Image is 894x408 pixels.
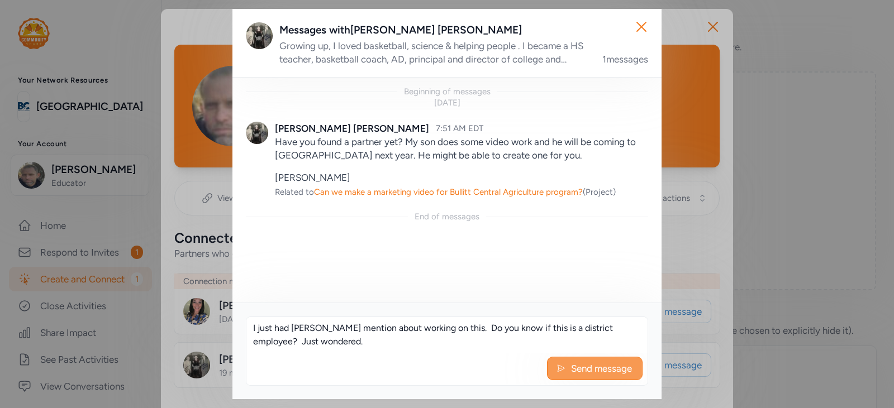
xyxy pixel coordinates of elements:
p: [PERSON_NAME] [275,171,648,184]
div: 1 messages [602,52,648,66]
button: Send message [547,357,643,380]
textarea: I just had [PERSON_NAME] mention about working on this. Do you know if this is a district employe... [246,317,648,353]
div: [DATE] [434,97,460,108]
img: Avatar [246,122,268,144]
img: Avatar [246,22,273,49]
div: Growing up, I loved basketball, science & helping people . I became a HS teacher, basketball coac... [279,39,589,66]
div: End of messages [415,211,479,222]
div: [PERSON_NAME] [PERSON_NAME] [275,122,429,135]
p: Have you found a partner yet? My son does some video work and he will be coming to [GEOGRAPHIC_DA... [275,135,648,162]
span: Can we make a marketing video for Bullitt Central Agriculture program? [314,187,583,197]
span: 7:51 AM EDT [436,123,483,133]
span: Send message [570,362,633,375]
div: Beginning of messages [404,86,491,97]
div: Messages with [PERSON_NAME] [PERSON_NAME] [279,22,648,38]
span: Related to (Project) [275,187,616,197]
